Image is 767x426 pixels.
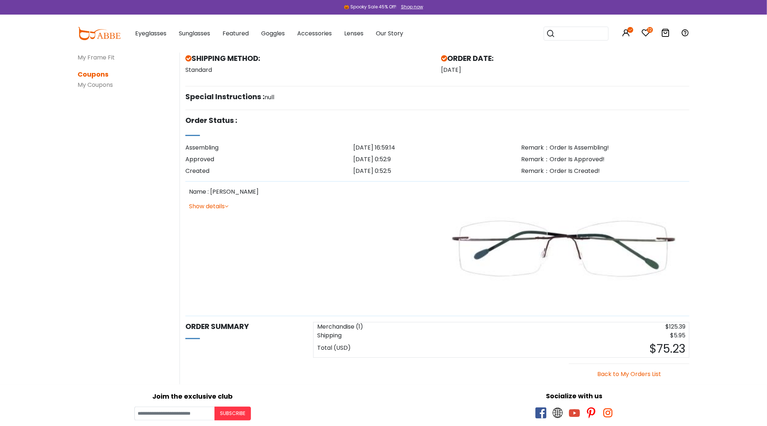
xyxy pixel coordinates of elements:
[297,29,332,38] span: Accessories
[522,155,689,164] div: Remark：Order Is Approved!
[185,155,353,164] div: Approved
[134,407,215,421] input: Your email
[353,167,521,175] div: [DATE] 0:52:5
[185,66,212,74] span: Standard
[189,202,228,210] a: Show details
[78,27,121,40] img: abbeglasses.com
[501,322,689,331] div: $125.39
[535,407,546,418] span: facebook
[441,66,689,74] p: [DATE]
[641,30,650,38] a: 12
[569,407,580,418] span: youtube
[5,390,380,401] div: Joim the exclusive club
[501,331,689,340] div: $5.95
[441,54,689,63] h5: ORDER DATE:
[185,54,434,63] h5: SHIPPING METHOD:
[179,29,210,38] span: Sunglasses
[135,29,166,38] span: Eyeglasses
[647,27,653,33] i: 12
[602,407,613,418] span: instagram
[401,4,423,10] div: Shop now
[189,187,434,196] p: Name : [PERSON_NAME]
[522,143,689,152] div: Remark：Order Is Assembling!
[353,155,521,164] div: [DATE] 0:52:9
[78,81,113,89] a: My Coupons
[314,340,501,357] div: Total (USD)
[261,29,285,38] span: Goggles
[78,53,115,62] a: My Frame Fit
[185,322,306,331] h5: Order summary
[185,143,353,152] div: Assembling
[397,4,423,10] a: Shop now
[344,4,396,10] div: 🎃 Spooky Sale 45% Off!
[215,407,251,421] button: Subscribe
[586,407,597,418] span: pinterest
[314,331,501,340] div: Shipping
[185,167,353,175] div: Created
[223,29,249,38] span: Featured
[264,93,274,101] span: null
[185,116,237,125] h5: Order Status :
[552,407,563,418] span: twitter
[185,92,264,101] h5: Special Instructions :
[353,143,521,152] div: [DATE] 16:59:14
[78,69,169,79] dt: Coupons
[387,391,762,401] div: Socialize with us
[501,340,689,357] div: $75.23
[376,29,403,38] span: Our Story
[344,29,363,38] span: Lenses
[314,322,501,331] div: Merchandise (1)
[597,370,661,378] a: Back to My Orders List
[522,167,689,175] div: Remark：Order Is Created!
